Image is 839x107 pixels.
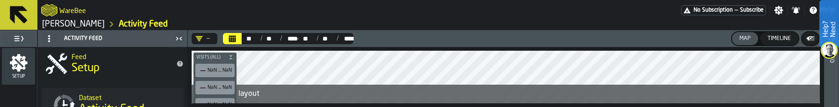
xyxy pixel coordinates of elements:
[2,74,35,79] span: Setup
[41,19,438,30] nav: Breadcrumb
[299,35,310,42] div: Select date range
[735,7,738,13] span: —
[319,35,330,42] div: Select date range
[72,52,169,61] h2: Sub Title
[40,31,172,46] div: Activity Feed
[828,49,835,105] div: Info
[208,85,232,91] div: NaN ... NaN
[38,47,187,80] div: title-Setup
[802,32,819,45] button: button-
[822,43,837,58] img: Chat with us
[2,48,35,85] li: menu Setup
[740,7,764,13] span: Subscribe
[197,83,233,93] div: NaN ... NaN
[194,55,226,60] span: Visits (All)
[694,7,733,13] span: No Subscription
[310,35,319,42] div: /
[282,35,293,42] div: Select date range
[192,33,217,44] div: DropdownMenuValue-
[194,79,237,96] div: button-toolbar-undefined
[223,33,353,44] div: Select date range
[192,85,820,103] div: alert-Loading layout
[253,35,262,42] div: /
[172,33,186,44] label: button-toggle-Close me
[41,2,57,19] a: logo-header
[760,32,798,45] button: button-Timeline
[339,35,350,42] div: Select date range
[197,66,233,75] div: NaN ... NaN
[210,88,816,100] div: Loading layout
[681,5,766,15] a: link-to-/wh/i/72fe6713-8242-4c3c-8adf-5d67388ea6d5/pricing/
[59,6,86,15] h2: Sub Title
[273,35,282,42] div: /
[820,1,838,47] label: Need Help?
[330,35,339,42] div: /
[42,19,105,29] a: link-to-/wh/i/72fe6713-8242-4c3c-8adf-5d67388ea6d5/simulations
[805,5,839,16] label: button-toggle-Help
[243,35,253,42] div: Select date range
[824,30,839,107] header: Info
[736,35,754,42] div: Map
[770,6,787,15] label: button-toggle-Settings
[681,5,766,15] div: Menu Subscription
[72,61,100,76] span: Setup
[263,35,273,42] div: Select date range
[764,35,795,42] div: Timeline
[732,32,758,45] button: button-Map
[208,67,232,74] div: NaN ... NaN
[788,6,804,15] label: button-toggle-Notifications
[195,35,210,42] div: DropdownMenuValue-
[223,33,242,44] button: Select date range
[194,53,237,62] button: button-
[119,19,168,29] a: link-to-/wh/i/72fe6713-8242-4c3c-8adf-5d67388ea6d5/feed/feaa028e-2725-4aa3-9be4-4305736712b1
[194,62,237,79] div: button-toolbar-undefined
[294,35,299,42] span: —
[79,93,176,102] h2: Sub Title
[2,32,35,45] label: button-toggle-Toggle Full Menu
